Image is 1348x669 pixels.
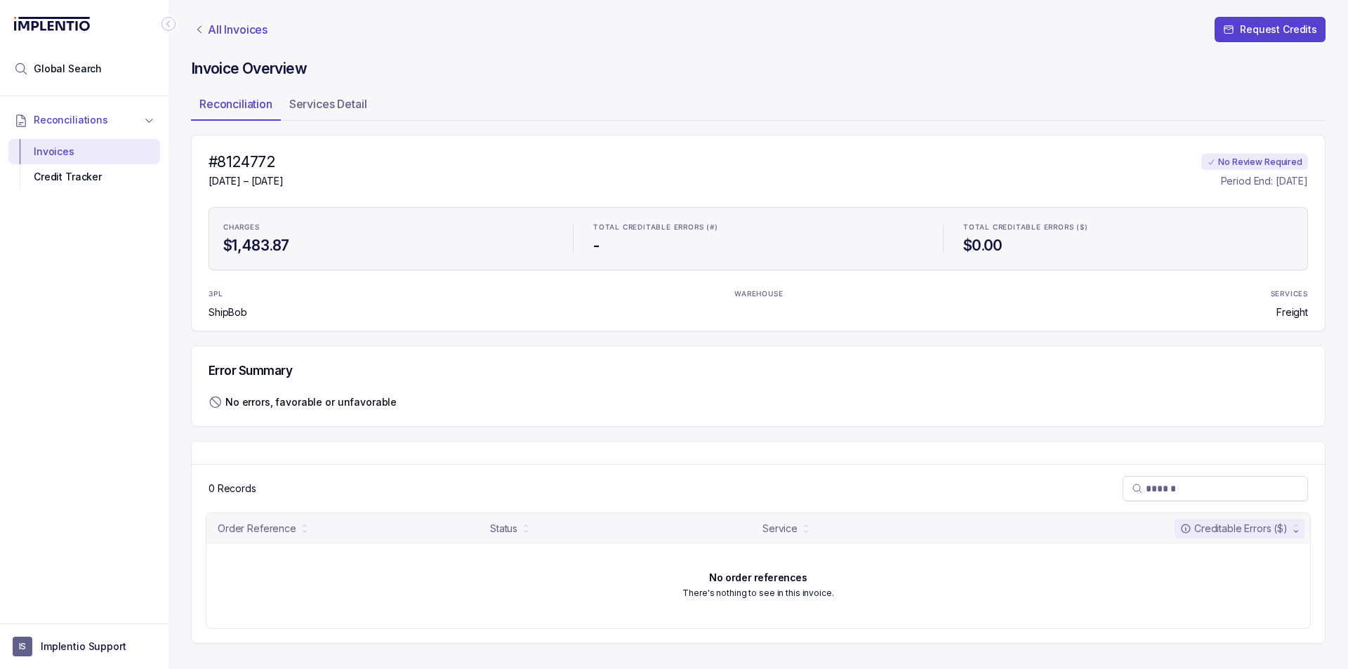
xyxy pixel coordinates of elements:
[223,223,260,232] p: CHARGES
[191,22,270,37] a: Link All Invoices
[208,22,267,37] p: All Invoices
[218,522,296,536] div: Order Reference
[682,586,833,600] p: There's nothing to see in this invoice.
[209,174,284,188] p: [DATE] – [DATE]
[20,139,149,164] div: Invoices
[1221,174,1308,188] p: Period End: [DATE]
[709,572,807,583] h6: No order references
[34,62,102,76] span: Global Search
[1180,522,1288,536] div: Creditable Errors ($)
[41,640,126,654] p: Implentio Support
[191,93,1326,121] ul: Tab Group
[734,290,783,298] p: WAREHOUSE
[199,95,272,112] p: Reconciliation
[209,482,256,496] p: 0 Records
[209,207,1308,270] ul: Statistic Highlights
[225,395,397,409] div: No errors, favorable or unfavorable
[215,213,562,264] li: Statistic CHARGES
[13,637,156,656] button: User initialsImplentio Support
[8,105,160,135] button: Reconciliations
[490,522,517,536] div: Status
[160,15,177,32] div: Collapse Icon
[1201,154,1308,171] div: No Review Required
[585,213,932,264] li: Statistic TOTAL CREDITABLE ERRORS (#)
[1276,305,1308,319] p: Freight
[34,113,108,127] span: Reconciliations
[593,223,718,232] p: TOTAL CREDITABLE ERRORS (#)
[1215,17,1326,42] button: Request Credits
[762,522,798,536] div: Service
[963,236,1293,256] h4: $0.00
[1240,22,1317,37] p: Request Credits
[955,213,1302,264] li: Statistic TOTAL CREDITABLE ERRORS ($)
[209,290,245,298] p: 3PL
[209,395,223,409] img: slash circle icon
[209,152,284,172] h4: #8124772
[13,637,32,656] span: User initials
[281,93,376,121] li: Tab Services Detail
[963,223,1088,232] p: TOTAL CREDITABLE ERRORS ($)
[593,236,923,256] h4: -
[223,236,553,256] h4: $1,483.87
[1271,290,1308,298] p: SERVICES
[191,93,281,121] li: Tab Reconciliation
[209,363,292,378] h5: Error Summary
[8,136,160,193] div: Reconciliations
[191,59,1326,79] h4: Invoice Overview
[209,305,247,319] p: ShipBob
[209,482,256,496] div: Remaining page entries
[20,164,149,190] div: Credit Tracker
[289,95,367,112] p: Services Detail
